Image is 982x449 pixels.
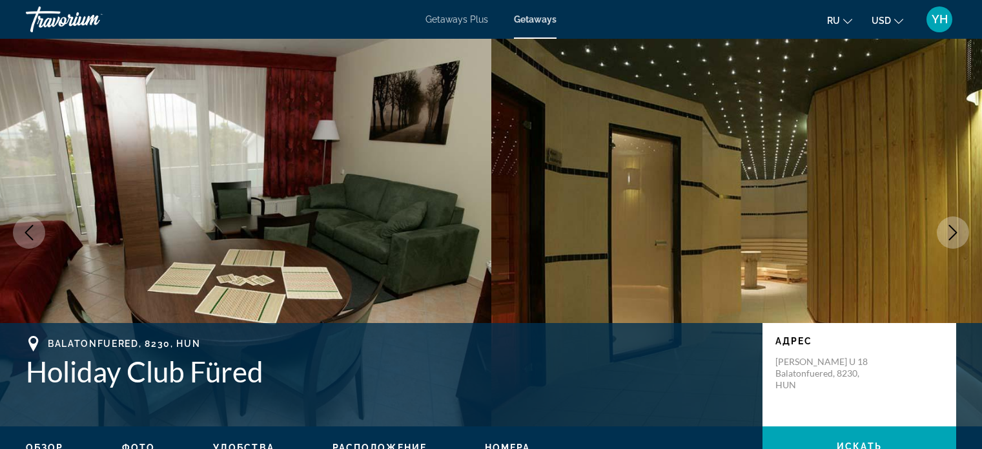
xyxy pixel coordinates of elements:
button: Previous image [13,216,45,249]
a: Travorium [26,3,155,36]
h1: Holiday Club Füred [26,355,750,388]
p: Адрес [775,336,943,346]
a: Getaways [514,14,557,25]
span: Balatonfuered, 8230, HUN [48,339,200,349]
button: User Menu [923,6,956,33]
span: ru [827,16,840,26]
span: USD [872,16,891,26]
a: Getaways Plus [425,14,488,25]
button: Change language [827,11,852,30]
button: Change currency [872,11,903,30]
span: YH [932,13,948,26]
button: Next image [937,216,969,249]
p: [PERSON_NAME] u 18 Balatonfuered, 8230, HUN [775,356,879,391]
